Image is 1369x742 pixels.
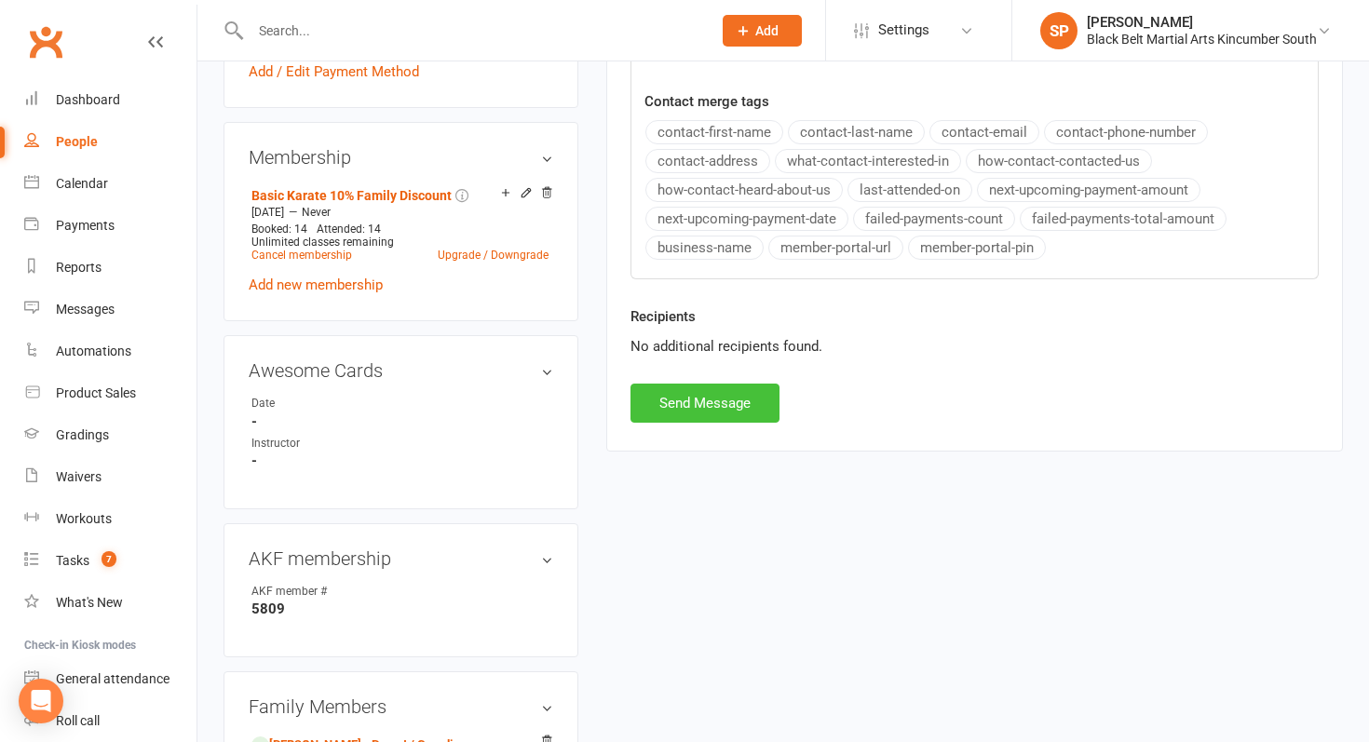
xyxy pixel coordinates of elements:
[645,149,770,173] button: contact-address
[908,236,1046,260] button: member-portal-pin
[788,120,925,144] button: contact-last-name
[755,23,779,38] span: Add
[645,236,764,260] button: business-name
[630,305,696,328] label: Recipients
[56,302,115,317] div: Messages
[102,551,116,567] span: 7
[56,553,89,568] div: Tasks
[56,176,108,191] div: Calendar
[251,236,394,249] span: Unlimited classes remaining
[1087,14,1317,31] div: [PERSON_NAME]
[645,178,843,202] button: how-contact-heard-about-us
[24,700,197,742] a: Roll call
[249,61,419,83] a: Add / Edit Payment Method
[56,427,109,442] div: Gradings
[251,583,405,600] div: AKF member #
[56,344,131,358] div: Automations
[1044,120,1208,144] button: contact-phone-number
[24,163,197,205] a: Calendar
[249,696,553,717] h3: Family Members
[56,385,136,400] div: Product Sales
[775,149,961,173] button: what-contact-interested-in
[645,120,783,144] button: contact-first-name
[249,147,553,168] h3: Membership
[251,249,352,262] a: Cancel membership
[24,289,197,331] a: Messages
[56,713,100,728] div: Roll call
[251,206,284,219] span: [DATE]
[56,260,102,275] div: Reports
[249,360,553,381] h3: Awesome Cards
[56,595,123,610] div: What's New
[438,249,549,262] a: Upgrade / Downgrade
[245,18,698,44] input: Search...
[977,178,1200,202] button: next-upcoming-payment-amount
[24,205,197,247] a: Payments
[966,149,1152,173] button: how-contact-contacted-us
[22,19,69,65] a: Clubworx
[644,90,769,113] label: Contact merge tags
[24,247,197,289] a: Reports
[24,456,197,498] a: Waivers
[24,414,197,456] a: Gradings
[317,223,381,236] span: Attended: 14
[24,582,197,624] a: What's New
[249,277,383,293] a: Add new membership
[1087,31,1317,47] div: Black Belt Martial Arts Kincumber South
[249,548,553,569] h3: AKF membership
[56,469,102,484] div: Waivers
[251,188,452,203] a: Basic Karate 10% Family Discount
[56,218,115,233] div: Payments
[1020,207,1227,231] button: failed-payments-total-amount
[24,121,197,163] a: People
[853,207,1015,231] button: failed-payments-count
[878,9,929,51] span: Settings
[251,223,307,236] span: Booked: 14
[56,671,169,686] div: General attendance
[847,178,972,202] button: last-attended-on
[56,92,120,107] div: Dashboard
[24,498,197,540] a: Workouts
[24,331,197,372] a: Automations
[768,236,903,260] button: member-portal-url
[723,15,802,47] button: Add
[630,335,1319,358] div: No additional recipients found.
[24,79,197,121] a: Dashboard
[302,206,331,219] span: Never
[56,134,98,149] div: People
[251,413,553,430] strong: -
[645,207,848,231] button: next-upcoming-payment-date
[251,435,405,452] div: Instructor
[24,658,197,700] a: General attendance kiosk mode
[24,372,197,414] a: Product Sales
[1040,12,1078,49] div: SP
[19,679,63,723] div: Open Intercom Messenger
[251,452,553,469] strong: -
[56,511,112,526] div: Workouts
[251,395,405,412] div: Date
[24,540,197,582] a: Tasks 7
[630,384,779,423] button: Send Message
[251,600,553,617] strong: 5809
[929,120,1039,144] button: contact-email
[247,205,553,220] div: —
